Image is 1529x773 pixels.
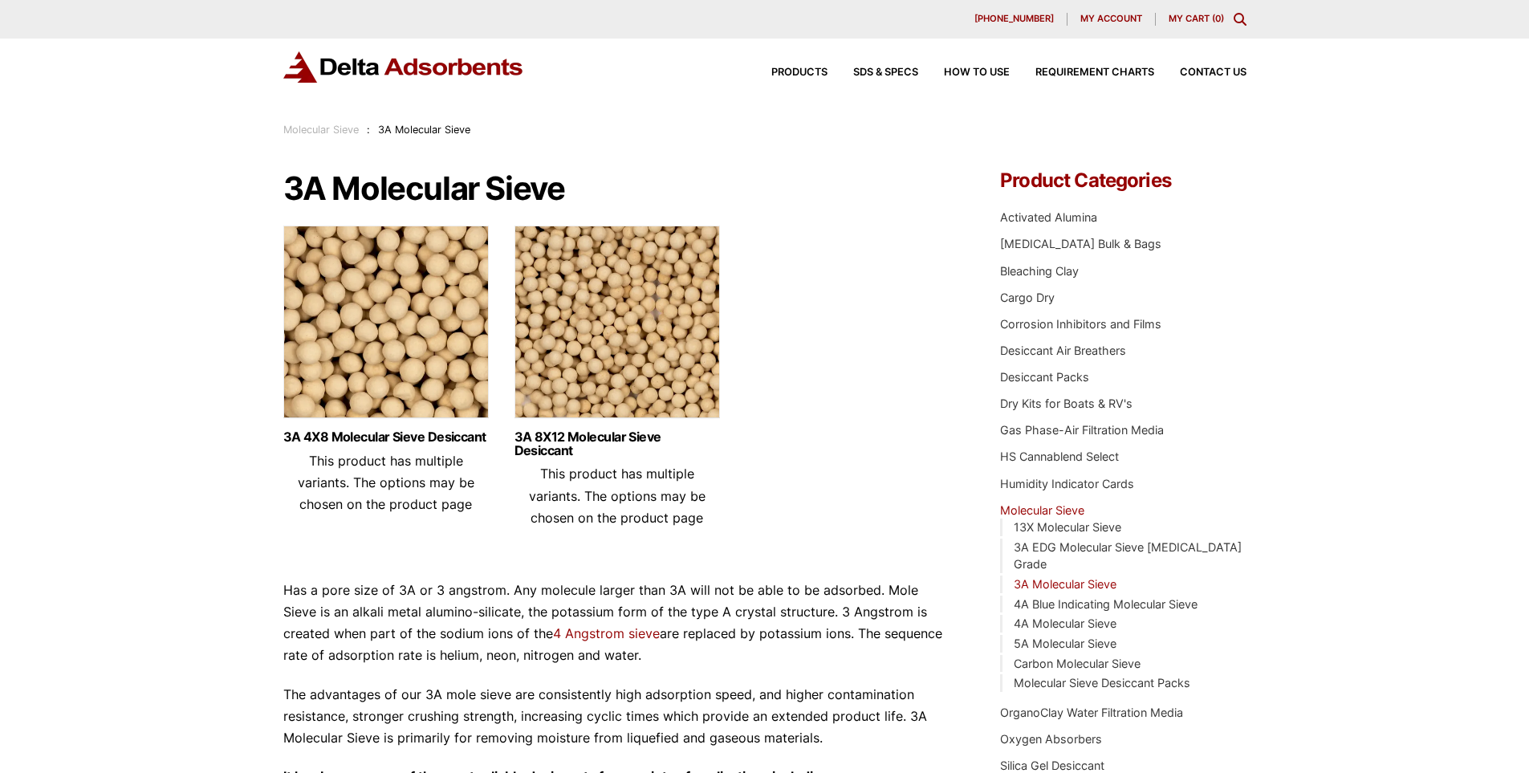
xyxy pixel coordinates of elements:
span: This product has multiple variants. The options may be chosen on the product page [298,453,474,512]
a: Cargo Dry [1000,291,1055,304]
span: [PHONE_NUMBER] [974,14,1054,23]
h1: 3A Molecular Sieve [283,171,953,206]
a: Desiccant Air Breathers [1000,344,1126,357]
a: 3A 8X12 Molecular Sieve Desiccant [514,430,720,458]
a: How to Use [918,67,1010,78]
a: Corrosion Inhibitors and Films [1000,317,1161,331]
a: 13X Molecular Sieve [1014,520,1121,534]
div: Toggle Modal Content [1234,13,1246,26]
a: Requirement Charts [1010,67,1154,78]
a: Dry Kits for Boats & RV's [1000,397,1133,410]
a: Activated Alumina [1000,210,1097,224]
a: Humidity Indicator Cards [1000,477,1134,490]
a: 3A EDG Molecular Sieve [MEDICAL_DATA] Grade [1014,540,1242,572]
span: SDS & SPECS [853,67,918,78]
span: 3A Molecular Sieve [378,124,470,136]
a: Products [746,67,828,78]
a: 3A 4X8 Molecular Sieve Desiccant [283,430,489,444]
a: Molecular Sieve [1000,503,1084,517]
span: Products [771,67,828,78]
a: Silica Gel Desiccant [1000,759,1104,772]
a: 3A Molecular Sieve [1014,577,1116,591]
span: How to Use [944,67,1010,78]
span: 0 [1215,13,1221,24]
a: Molecular Sieve Desiccant Packs [1014,676,1190,690]
span: Contact Us [1180,67,1246,78]
a: My account [1067,13,1156,26]
a: Contact Us [1154,67,1246,78]
a: 4A Blue Indicating Molecular Sieve [1014,597,1198,611]
a: [PHONE_NUMBER] [962,13,1067,26]
span: This product has multiple variants. The options may be chosen on the product page [529,466,706,525]
a: HS Cannablend Select [1000,450,1119,463]
h4: Product Categories [1000,171,1246,190]
a: Molecular Sieve [283,124,359,136]
a: My Cart (0) [1169,13,1224,24]
a: Carbon Molecular Sieve [1014,657,1141,670]
p: Has a pore size of 3A or 3 angstrom. Any molecule larger than 3A will not be able to be adsorbed.... [283,580,953,667]
a: 4 Angstrom sieve [553,625,660,641]
a: 5A Molecular Sieve [1014,637,1116,650]
span: : [367,124,370,136]
a: Desiccant Packs [1000,370,1089,384]
a: [MEDICAL_DATA] Bulk & Bags [1000,237,1161,250]
a: Bleaching Clay [1000,264,1079,278]
p: The advantages of our 3A mole sieve are consistently high adsorption speed, and higher contaminat... [283,684,953,750]
a: 4A Molecular Sieve [1014,616,1116,630]
img: Delta Adsorbents [283,51,524,83]
span: Requirement Charts [1035,67,1154,78]
span: My account [1080,14,1142,23]
a: OrganoClay Water Filtration Media [1000,706,1183,719]
a: Oxygen Absorbers [1000,732,1102,746]
a: SDS & SPECS [828,67,918,78]
a: Gas Phase-Air Filtration Media [1000,423,1164,437]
